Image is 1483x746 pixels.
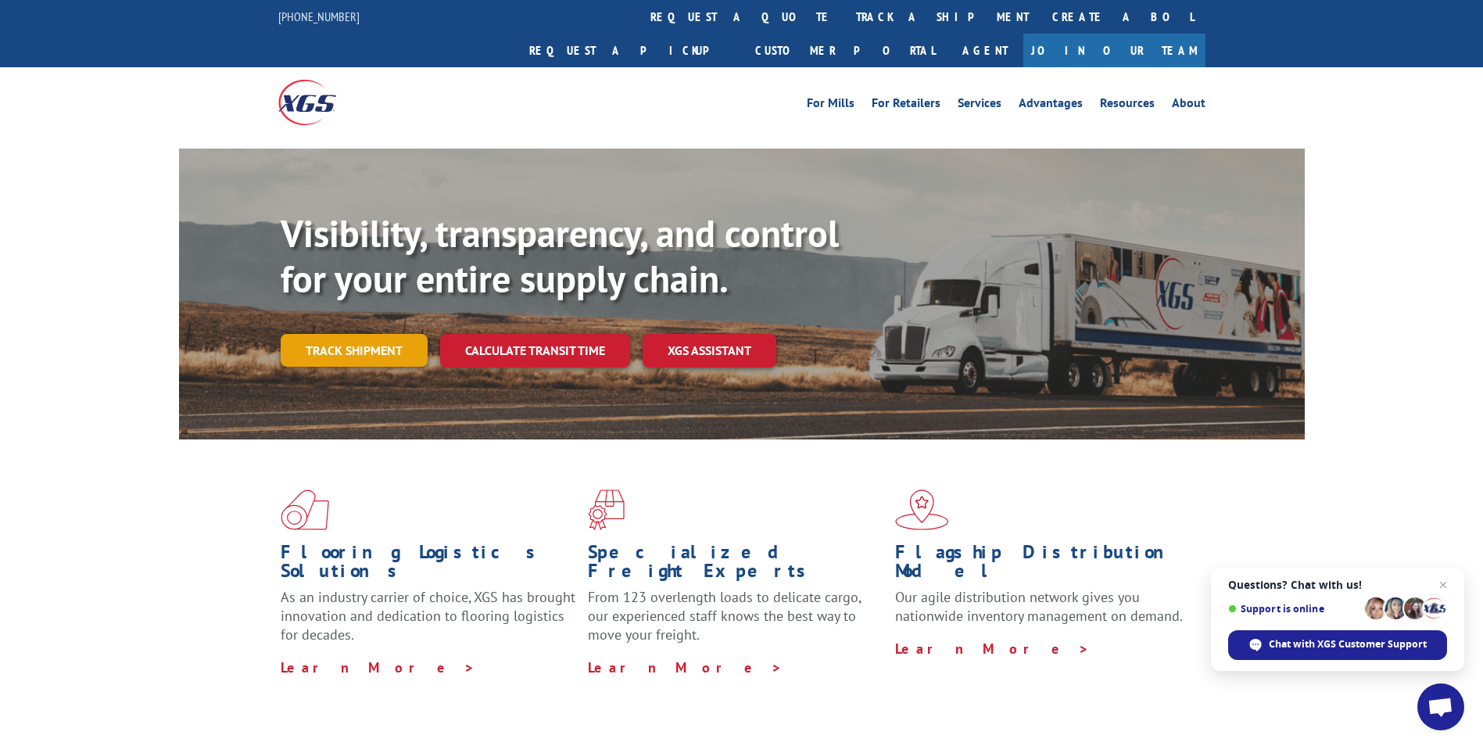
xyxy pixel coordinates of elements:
a: About [1172,97,1205,114]
span: Close chat [1434,576,1453,594]
div: Open chat [1417,683,1464,730]
span: Support is online [1228,603,1359,615]
a: Agent [947,34,1023,67]
h1: Flooring Logistics Solutions [281,543,576,588]
span: Our agile distribution network gives you nationwide inventory management on demand. [895,588,1183,625]
h1: Flagship Distribution Model [895,543,1191,588]
h1: Specialized Freight Experts [588,543,883,588]
img: xgs-icon-total-supply-chain-intelligence-red [281,490,329,530]
a: [PHONE_NUMBER] [278,9,360,24]
b: Visibility, transparency, and control for your entire supply chain. [281,209,839,303]
a: Request a pickup [518,34,743,67]
p: From 123 overlength loads to delicate cargo, our experienced staff knows the best way to move you... [588,588,883,658]
a: Learn More > [281,658,475,676]
span: Chat with XGS Customer Support [1269,637,1427,651]
a: For Mills [807,97,854,114]
a: Advantages [1019,97,1083,114]
a: Customer Portal [743,34,947,67]
a: Services [958,97,1001,114]
a: For Retailers [872,97,940,114]
a: Calculate transit time [440,334,630,368]
img: xgs-icon-focused-on-flooring-red [588,490,625,530]
span: As an industry carrier of choice, XGS has brought innovation and dedication to flooring logistics... [281,588,575,644]
div: Chat with XGS Customer Support [1228,630,1447,660]
a: Resources [1100,97,1155,114]
span: Questions? Chat with us! [1228,579,1447,591]
img: xgs-icon-flagship-distribution-model-red [895,490,949,530]
a: Learn More > [895,640,1090,658]
a: Track shipment [281,334,428,367]
a: XGS ASSISTANT [643,334,776,368]
a: Learn More > [588,658,783,676]
a: Join Our Team [1023,34,1205,67]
